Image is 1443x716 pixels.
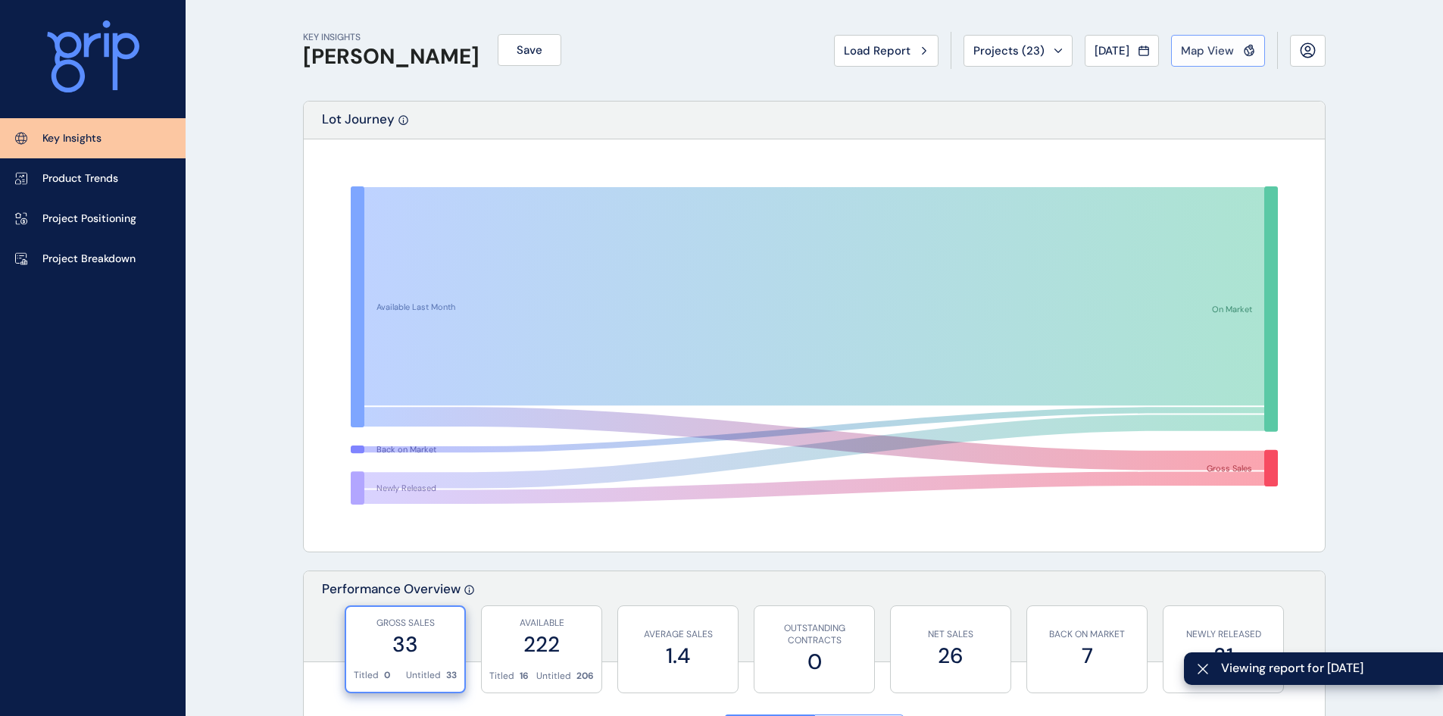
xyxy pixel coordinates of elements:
[517,42,542,58] span: Save
[489,617,594,630] p: AVAILABLE
[844,43,910,58] span: Load Report
[303,31,479,44] p: KEY INSIGHTS
[1171,628,1276,641] p: NEWLY RELEASED
[1171,35,1265,67] button: Map View
[536,670,571,683] p: Untitled
[834,35,939,67] button: Load Report
[303,44,479,70] h1: [PERSON_NAME]
[898,628,1003,641] p: NET SALES
[1181,43,1234,58] span: Map View
[489,670,514,683] p: Titled
[489,630,594,659] label: 222
[626,628,730,641] p: AVERAGE SALES
[498,34,561,66] button: Save
[42,252,136,267] p: Project Breakdown
[626,641,730,671] label: 1.4
[42,131,102,146] p: Key Insights
[1171,641,1276,671] label: 31
[42,171,118,186] p: Product Trends
[384,669,390,682] p: 0
[576,670,594,683] p: 206
[354,617,457,630] p: GROSS SALES
[354,630,457,659] label: 33
[898,641,1003,671] label: 26
[1221,660,1431,677] span: Viewing report for [DATE]
[1085,35,1159,67] button: [DATE]
[762,647,867,677] label: 0
[42,211,136,227] p: Project Positioning
[322,111,395,139] p: Lot Journey
[1035,641,1139,671] label: 7
[520,670,529,683] p: 16
[1095,43,1129,58] span: [DATE]
[973,43,1045,58] span: Projects ( 23 )
[322,580,461,661] p: Performance Overview
[1035,628,1139,641] p: BACK ON MARKET
[762,622,867,648] p: OUTSTANDING CONTRACTS
[446,669,457,682] p: 33
[406,669,441,682] p: Untitled
[964,35,1073,67] button: Projects (23)
[354,669,379,682] p: Titled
